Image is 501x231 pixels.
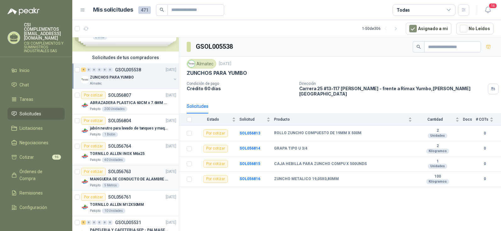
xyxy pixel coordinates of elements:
[81,142,106,150] div: Por cotizar
[239,113,274,126] th: Solicitud
[81,76,89,84] img: Company Logo
[274,177,339,182] b: ZUNCHO METALICO 19,05X0,80MM
[416,159,459,164] b: 1
[456,23,493,35] button: No Leídos
[476,161,493,167] b: 0
[90,157,101,162] p: Patojito
[8,93,65,105] a: Tareas
[187,59,216,69] div: Almatec
[90,107,101,112] p: Patojito
[72,114,179,140] a: Por cotizarSOL056804[DATE] Company Logojabón neutro para lavado de tanques y maquinas.Patojito1 B...
[160,8,164,12] span: search
[426,149,449,154] div: Kilogramos
[24,23,65,40] p: CSI COMPLEMENTOS [EMAIL_ADDRESS][DOMAIN_NAME]
[90,151,145,157] p: TORNILLO ALLEN INOX M6x25
[239,177,260,181] a: SOL056816
[416,144,459,149] b: 2
[416,128,459,133] b: 2
[203,145,228,152] div: Por cotizar
[102,183,119,188] div: 5 Metros
[239,162,260,166] b: SOL056815
[416,45,421,49] span: search
[239,117,265,122] span: Solicitud
[19,139,48,146] span: Negociaciones
[19,168,59,182] span: Órdenes de Compra
[482,4,493,16] button: 16
[102,132,118,137] div: 1 Bidón
[195,113,239,126] th: Estado
[90,100,168,106] p: ABRAZADERA PLASTICA 60CM x 7.6MM ANCHA
[81,68,86,72] div: 4
[92,68,96,72] div: 0
[102,208,125,213] div: 10 Unidades
[274,146,307,151] b: GRAPA TIPO U 3/4
[8,166,65,184] a: Órdenes de Compra
[8,108,65,120] a: Solicitudes
[187,103,208,110] div: Solicitudes
[108,195,131,199] p: SOL056761
[19,190,43,196] span: Remisiones
[8,137,65,149] a: Negociaciones
[81,152,89,160] img: Company Logo
[19,154,34,161] span: Cotizar
[406,23,451,35] button: Asignado a mi
[274,162,367,167] b: CAJA HEBILLA PARA ZUNCHO COMPU X 500UNDS
[476,113,501,126] th: # COTs
[72,89,179,114] a: Por cotizarSOL056807[DATE] Company LogoABRAZADERA PLASTICA 60CM x 7.6MM ANCHAPatojito200 Unidades
[219,61,231,67] p: [DATE]
[19,96,33,103] span: Tareas
[8,187,65,199] a: Remisiones
[52,155,61,160] span: 96
[203,129,228,137] div: Por cotizar
[476,117,488,122] span: # COTs
[90,208,101,213] p: Patojito
[428,133,447,138] div: Unidades
[72,52,179,63] div: Solicitudes de tus compradores
[166,194,176,200] p: [DATE]
[72,191,179,216] a: Por cotizarSOL056761[DATE] Company LogoTORNILLO ALLEN M12X50MMPatojito10 Unidades
[299,86,485,96] p: Carrera 25 #13-117 [PERSON_NAME] - frente a Rimax Yumbo , [PERSON_NAME][GEOGRAPHIC_DATA]
[166,169,176,175] p: [DATE]
[187,81,294,86] p: Condición de pago
[81,193,106,201] div: Por cotizar
[274,117,407,122] span: Producto
[86,220,91,225] div: 0
[187,70,247,76] p: ZUNCHOS PARA YUMBO
[102,157,125,162] div: 40 Unidades
[108,68,113,72] div: 0
[97,68,102,72] div: 0
[463,113,476,126] th: Docs
[72,165,179,191] a: Por cotizarSOL056763[DATE] Company LogoMANGUERA DE CONDUCTO DE ALAMBRE [PERSON_NAME] PUPatojito5 ...
[476,176,493,182] b: 0
[102,107,127,112] div: 200 Unidades
[90,202,144,208] p: TORNILLO ALLEN M12X50MM
[86,68,91,72] div: 0
[188,60,195,67] img: Company Logo
[108,169,131,174] p: SOL056763
[108,118,131,123] p: SOL056804
[239,146,260,151] b: SOL056814
[416,174,459,179] b: 100
[476,146,493,151] b: 0
[90,74,134,80] p: ZUNCHOS PARA YUMBO
[166,118,176,124] p: [DATE]
[93,5,133,14] h1: Mis solicitudes
[196,42,234,52] h3: GSOL005538
[90,183,101,188] p: Patojito
[81,203,89,211] img: Company Logo
[90,132,101,137] p: Patojito
[428,164,447,169] div: Unidades
[90,176,168,182] p: MANGUERA DE CONDUCTO DE ALAMBRE [PERSON_NAME] PU
[476,130,493,136] b: 0
[166,67,176,73] p: [DATE]
[416,113,463,126] th: Cantidad
[239,131,260,135] a: SOL056813
[19,81,29,88] span: Chat
[299,81,485,86] p: Dirección
[108,220,113,225] div: 0
[81,178,89,185] img: Company Logo
[81,127,89,135] img: Company Logo
[19,110,41,117] span: Solicitudes
[97,220,102,225] div: 0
